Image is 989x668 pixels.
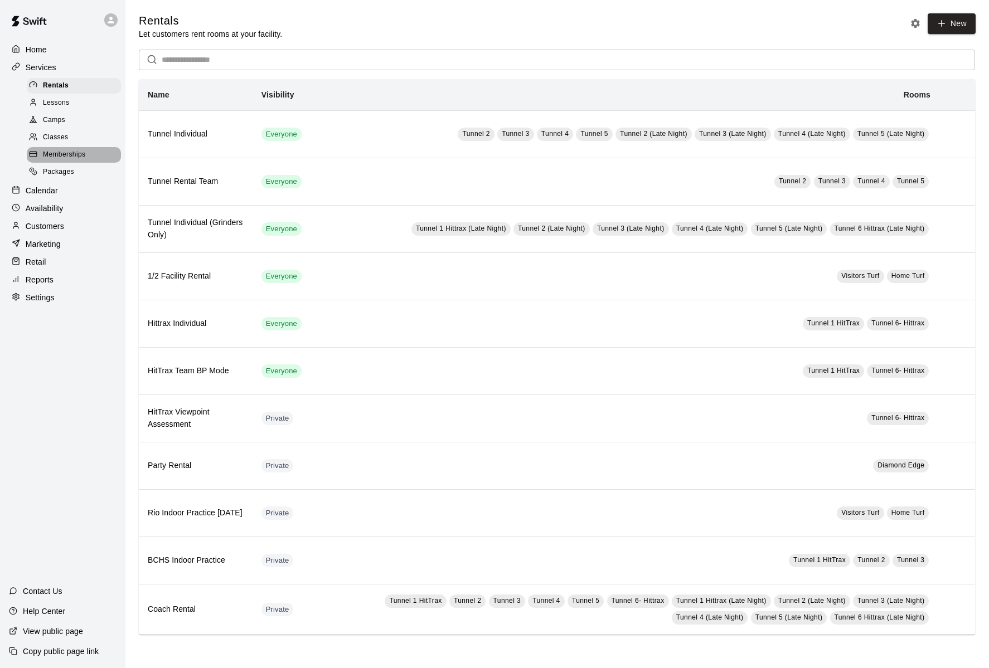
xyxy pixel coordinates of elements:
span: Everyone [261,366,302,377]
span: Tunnel 2 [454,597,481,604]
span: Classes [43,132,68,143]
div: This service is visible to all of your customers [261,222,302,236]
span: Rentals [43,80,69,91]
div: This service is hidden, and can only be accessed via a direct link [261,603,294,616]
div: This service is hidden, and can only be accessed via a direct link [261,506,294,520]
h6: HitTrax Viewpoint Assessment [148,406,244,431]
span: Camps [43,115,65,126]
span: Tunnel 1 HitTrax [389,597,442,604]
span: Tunnel 6 Hittrax (Late Night) [835,225,925,232]
span: Tunnel 5 [572,597,599,604]
a: Retail [9,253,117,270]
span: Lessons [43,97,70,109]
span: Private [261,508,294,519]
span: Tunnel 6 Hittrax (Late Night) [835,613,925,621]
span: Tunnel 5 (Late Night) [857,130,925,138]
h5: Rentals [139,13,282,28]
p: Help Center [23,606,65,617]
h6: Rio Indoor Practice [DATE] [148,507,244,519]
a: Calendar [9,182,117,199]
p: Let customers rent rooms at your facility. [139,28,282,40]
h6: Coach Rental [148,603,244,616]
span: Tunnel 1 Hittrax (Late Night) [416,225,506,232]
div: This service is visible to all of your customers [261,175,302,188]
a: Marketing [9,236,117,252]
a: Settings [9,289,117,306]
span: Tunnel 1 Hittrax (Late Night) [676,597,767,604]
div: Memberships [27,147,121,163]
span: Tunnel 5 [897,177,924,185]
h6: Hittrax Individual [148,318,244,330]
span: Tunnel 3 [493,597,521,604]
div: This service is visible to all of your customers [261,128,302,141]
span: Everyone [261,319,302,329]
span: Everyone [261,224,302,235]
span: Tunnel 1 HitTrax [807,319,860,327]
a: Camps [27,112,125,129]
p: Services [26,62,56,73]
a: Classes [27,129,125,147]
span: Visitors Turf [841,509,879,516]
span: Tunnel 1 HitTrax [807,367,860,374]
h6: Tunnel Individual [148,128,244,140]
h6: 1/2 Facility Rental [148,270,244,282]
a: Packages [27,164,125,181]
span: Private [261,604,294,615]
span: Private [261,461,294,471]
span: Tunnel 2 (Late Night) [620,130,687,138]
p: Availability [26,203,64,214]
h6: Tunnel Rental Team [148,175,244,188]
span: Tunnel 3 (Late Night) [699,130,767,138]
p: Settings [26,292,55,303]
span: Tunnel 2 (Late Night) [518,225,585,232]
div: Classes [27,130,121,145]
p: Customers [26,221,64,232]
p: Retail [26,256,46,267]
h6: HitTrax Team BP Mode [148,365,244,377]
a: Availability [9,200,117,217]
span: Tunnel 2 [779,177,806,185]
span: Everyone [261,177,302,187]
span: Tunnel 4 [541,130,569,138]
div: This service is hidden, and can only be accessed via a direct link [261,459,294,472]
a: New [928,13,976,34]
div: This service is hidden, and can only be accessed via a direct link [261,554,294,567]
div: Rentals [27,78,121,94]
div: This service is visible to all of your customers [261,317,302,330]
button: Rental settings [907,15,924,32]
span: Home Turf [891,509,925,516]
span: Tunnel 3 [818,177,846,185]
span: Tunnel 3 [502,130,529,138]
span: Everyone [261,271,302,282]
span: Visitors Turf [841,272,879,280]
a: Customers [9,218,117,235]
b: Name [148,90,169,99]
a: Reports [9,271,117,288]
span: Private [261,413,294,424]
a: Rentals [27,77,125,94]
span: Tunnel 4 (Late Night) [778,130,846,138]
span: Memberships [43,149,85,160]
h6: BCHS Indoor Practice [148,554,244,567]
div: This service is visible to all of your customers [261,270,302,283]
span: Packages [43,167,74,178]
span: Tunnel 5 (Late Night) [755,613,823,621]
div: This service is visible to all of your customers [261,364,302,378]
span: Tunnel 3 [897,556,924,564]
span: Tunnel 6- Hittrax [871,367,924,374]
a: Services [9,59,117,76]
b: Rooms [904,90,930,99]
span: Tunnel 4 (Late Night) [676,225,744,232]
span: Tunnel 6- Hittrax [612,597,665,604]
span: Tunnel 4 [857,177,885,185]
div: This service is hidden, and can only be accessed via a direct link [261,412,294,425]
span: Tunnel 6- Hittrax [871,319,924,327]
span: Everyone [261,129,302,140]
span: Tunnel 3 (Late Night) [857,597,925,604]
b: Visibility [261,90,294,99]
